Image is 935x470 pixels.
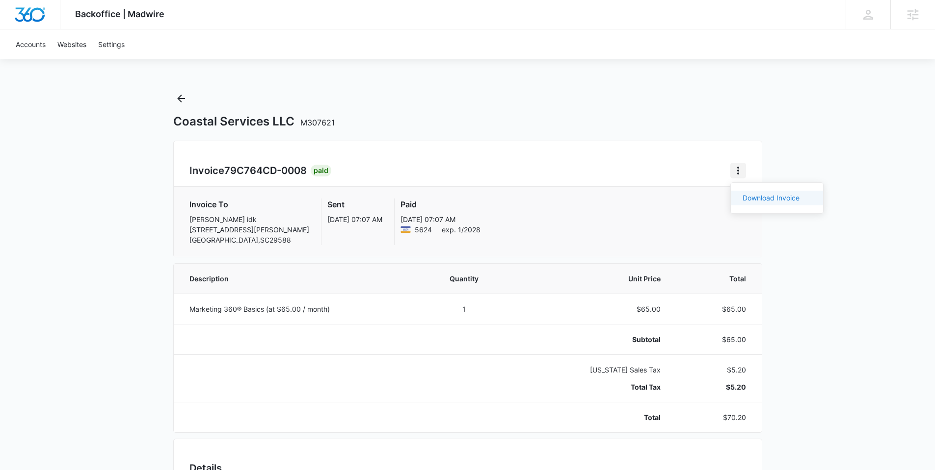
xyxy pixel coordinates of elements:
p: Total [521,412,661,422]
h2: Invoice [189,163,311,178]
h3: Sent [327,198,382,210]
p: [US_STATE] Sales Tax [521,365,661,375]
p: [DATE] 07:07 AM [327,214,382,224]
p: $70.20 [684,412,746,422]
p: [DATE] 07:07 AM [401,214,481,224]
span: Unit Price [521,273,661,284]
td: 1 [419,294,510,324]
p: $65.00 [521,304,661,314]
div: Domain Overview [37,58,88,64]
p: Total Tax [521,382,661,392]
span: Description [189,273,407,284]
button: Back [173,91,189,106]
span: Quantity [431,273,498,284]
p: $5.20 [684,365,746,375]
span: exp. 1/2028 [442,224,481,235]
h3: Invoice To [189,198,309,210]
div: Domain: [DOMAIN_NAME] [26,25,108,33]
span: Total [684,273,746,284]
p: Marketing 360® Basics (at $65.00 / month) [189,304,407,314]
img: logo_orange.svg [16,16,24,24]
span: 79C764CD-0008 [224,165,307,176]
a: Websites [52,29,92,59]
a: Download Invoice [743,194,800,202]
p: Subtotal [521,334,661,345]
p: $5.20 [684,382,746,392]
img: tab_domain_overview_orange.svg [27,57,34,65]
div: v 4.0.25 [27,16,48,24]
h1: Coastal Services LLC [173,114,335,129]
p: [PERSON_NAME] idk [STREET_ADDRESS][PERSON_NAME] [GEOGRAPHIC_DATA] , SC 29588 [189,214,309,245]
button: Download Invoice [731,191,823,205]
span: M307621 [300,118,335,127]
h3: Paid [401,198,481,210]
div: Paid [311,165,331,176]
span: Backoffice | Madwire [75,9,164,19]
p: $65.00 [684,334,746,345]
img: tab_keywords_by_traffic_grey.svg [98,57,106,65]
span: Visa ending with [415,224,432,235]
div: Keywords by Traffic [108,58,165,64]
a: Accounts [10,29,52,59]
img: website_grey.svg [16,25,24,33]
button: Home [730,163,746,178]
a: Settings [92,29,131,59]
p: $65.00 [684,304,746,314]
